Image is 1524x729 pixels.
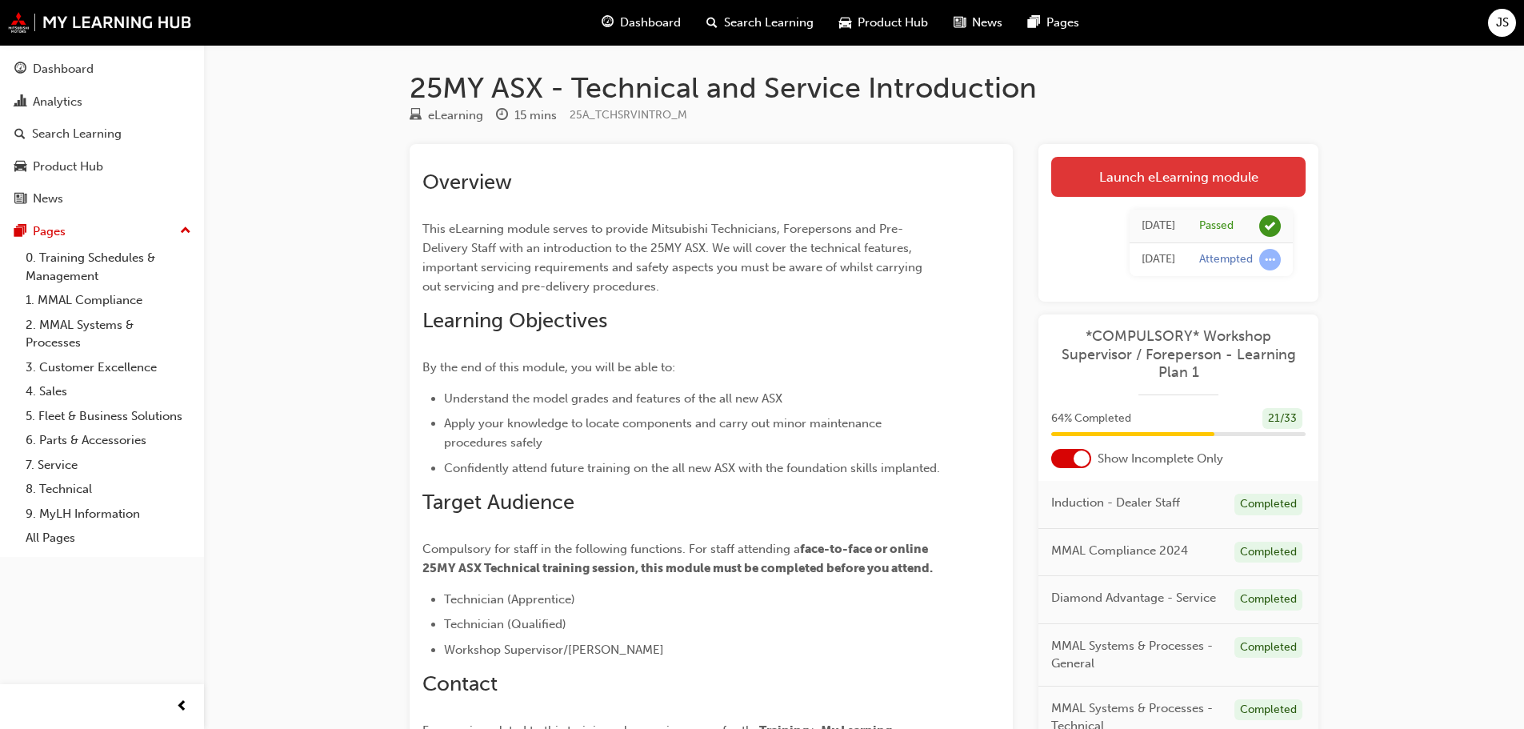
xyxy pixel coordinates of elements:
[1028,13,1040,33] span: pages-icon
[19,477,198,502] a: 8. Technical
[428,106,483,125] div: eLearning
[19,288,198,313] a: 1. MMAL Compliance
[1259,249,1281,270] span: learningRecordVerb_ATTEMPT-icon
[620,14,681,32] span: Dashboard
[14,62,26,77] span: guage-icon
[1262,408,1302,430] div: 21 / 33
[180,221,191,242] span: up-icon
[422,542,800,556] span: Compulsory for staff in the following functions. For staff attending a
[14,95,26,110] span: chart-icon
[33,158,103,176] div: Product Hub
[1199,218,1234,234] div: Passed
[14,192,26,206] span: news-icon
[422,490,574,515] span: Target Audience
[410,106,483,126] div: Type
[602,13,614,33] span: guage-icon
[1051,494,1180,512] span: Induction - Dealer Staff
[1199,252,1253,267] div: Attempted
[941,6,1015,39] a: news-iconNews
[8,12,192,33] img: mmal
[6,54,198,84] a: Dashboard
[19,355,198,380] a: 3. Customer Excellence
[1234,494,1302,515] div: Completed
[1234,699,1302,721] div: Completed
[444,416,885,450] span: Apply your knowledge to locate components and carry out minor maintenance procedures safely
[1234,542,1302,563] div: Completed
[410,70,1318,106] h1: 25MY ASX - Technical and Service Introduction
[1051,157,1306,197] a: Launch eLearning module
[839,13,851,33] span: car-icon
[19,246,198,288] a: 0. Training Schedules & Management
[589,6,694,39] a: guage-iconDashboard
[19,526,198,551] a: All Pages
[6,87,198,117] a: Analytics
[1234,589,1302,611] div: Completed
[422,308,607,333] span: Learning Objectives
[858,14,928,32] span: Product Hub
[706,13,718,33] span: search-icon
[6,119,198,149] a: Search Learning
[422,671,498,696] span: Contact
[1142,217,1175,235] div: Mon Sep 22 2025 08:47:15 GMT+1000 (Australian Eastern Standard Time)
[1142,250,1175,269] div: Mon Sep 22 2025 08:36:00 GMT+1000 (Australian Eastern Standard Time)
[570,108,687,122] span: Learning resource code
[1234,637,1302,659] div: Completed
[444,617,566,631] span: Technician (Qualified)
[724,14,814,32] span: Search Learning
[6,51,198,217] button: DashboardAnalyticsSearch LearningProduct HubNews
[1051,589,1216,607] span: Diamond Advantage - Service
[444,643,664,657] span: Workshop Supervisor/[PERSON_NAME]
[1046,14,1079,32] span: Pages
[972,14,1002,32] span: News
[6,217,198,246] button: Pages
[6,184,198,214] a: News
[6,152,198,182] a: Product Hub
[422,170,512,194] span: Overview
[19,313,198,355] a: 2. MMAL Systems & Processes
[514,106,557,125] div: 15 mins
[444,391,782,406] span: Understand the model grades and features of the all new ASX
[422,222,926,294] span: This eLearning module serves to provide Mitsubishi Technicians, Forepersons and Pre-Delivery Staf...
[1259,215,1281,237] span: learningRecordVerb_PASS-icon
[19,404,198,429] a: 5. Fleet & Business Solutions
[176,697,188,717] span: prev-icon
[19,502,198,527] a: 9. MyLH Information
[410,109,422,123] span: learningResourceType_ELEARNING-icon
[1098,450,1223,468] span: Show Incomplete Only
[422,542,933,575] span: face-to-face or online 25MY ASX Technical training session, this module must be completed before ...
[33,190,63,208] div: News
[33,60,94,78] div: Dashboard
[14,225,26,239] span: pages-icon
[33,93,82,111] div: Analytics
[33,222,66,241] div: Pages
[1051,410,1131,428] span: 64 % Completed
[826,6,941,39] a: car-iconProduct Hub
[1496,14,1509,32] span: JS
[1488,9,1516,37] button: JS
[954,13,966,33] span: news-icon
[694,6,826,39] a: search-iconSearch Learning
[1051,327,1306,382] a: *COMPULSORY* Workshop Supervisor / Foreperson - Learning Plan 1
[422,360,675,375] span: By the end of this module, you will be able to:
[14,127,26,142] span: search-icon
[444,592,575,607] span: Technician (Apprentice)
[14,160,26,174] span: car-icon
[496,106,557,126] div: Duration
[444,461,940,475] span: Confidently attend future training on the all new ASX with the foundation skills implanted.
[1015,6,1092,39] a: pages-iconPages
[496,109,508,123] span: clock-icon
[1051,542,1188,560] span: MMAL Compliance 2024
[32,125,122,143] div: Search Learning
[19,428,198,453] a: 6. Parts & Accessories
[1051,637,1222,673] span: MMAL Systems & Processes - General
[19,453,198,478] a: 7. Service
[19,379,198,404] a: 4. Sales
